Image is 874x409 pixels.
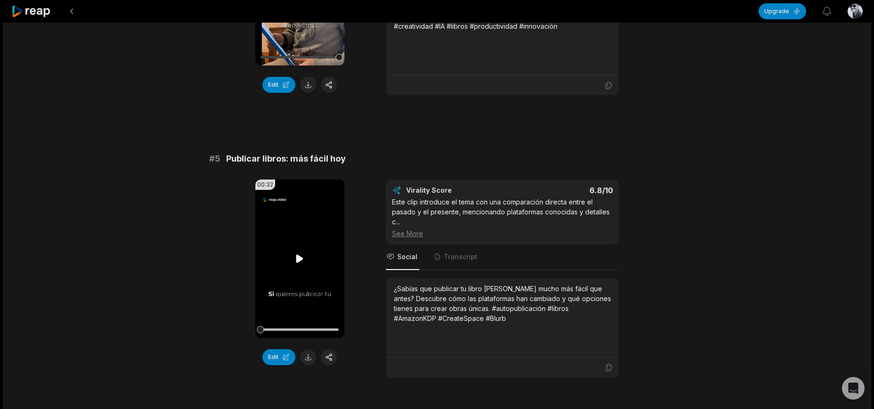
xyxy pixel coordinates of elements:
button: Edit [262,349,295,365]
span: Transcript [444,252,477,262]
span: # 5 [209,152,221,165]
span: Publicar libros: más fácil hoy [226,152,346,165]
video: Your browser does not support mp4 format. [255,180,344,338]
div: Virality Score [406,186,507,195]
nav: Tabs [386,245,619,270]
span: Social [397,252,417,262]
div: See More [392,229,613,238]
div: ¿Sabías que publicar tu libro [PERSON_NAME] mucho más fácil que antes? Descubre cómo las platafor... [394,284,611,323]
div: Este clip introduce el tema con una comparación directa entre el pasado y el presente, mencionand... [392,197,613,238]
button: Edit [262,77,295,93]
div: 6.8 /10 [512,186,613,195]
button: Upgrade [759,3,806,19]
div: Open Intercom Messenger [842,377,865,400]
